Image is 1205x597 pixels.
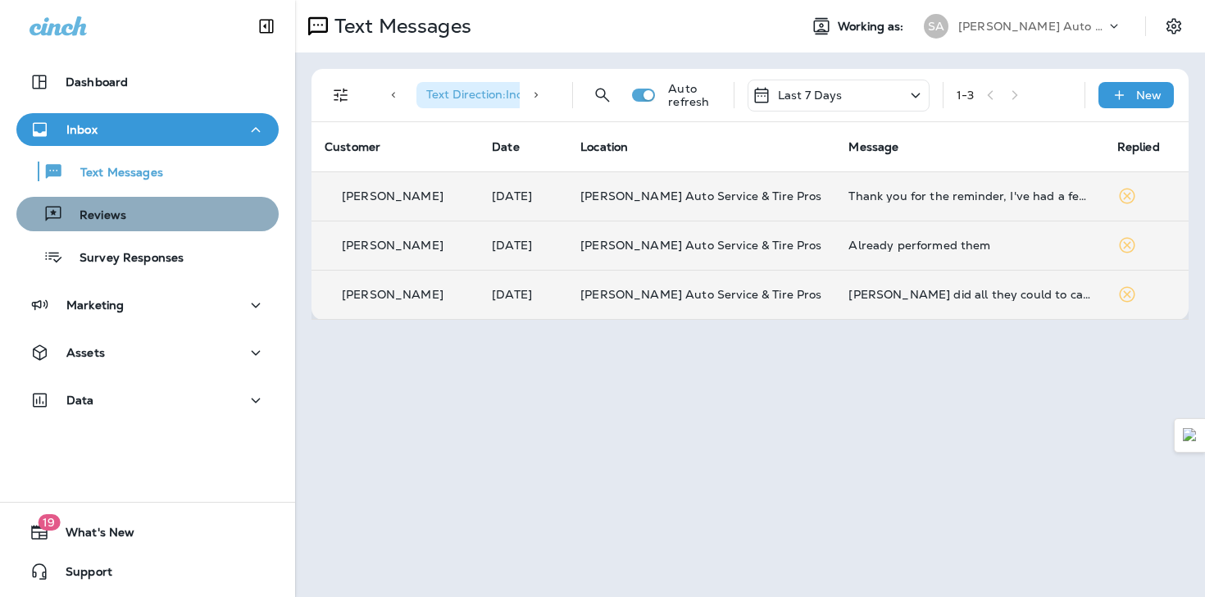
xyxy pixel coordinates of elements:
p: Inbox [66,123,98,136]
button: Survey Responses [16,239,279,274]
button: Filters [325,79,357,112]
button: Settings [1159,11,1189,41]
p: Last 7 Days [778,89,843,102]
p: Data [66,394,94,407]
span: [PERSON_NAME] Auto Service & Tire Pros [580,238,821,253]
button: Assets [16,336,279,369]
p: [PERSON_NAME] [342,189,443,203]
p: Text Messages [328,14,471,39]
button: Dashboard [16,66,279,98]
p: Dashboard [66,75,128,89]
div: Thank you for the reminder, I've had a few things pop up personally and I will get back to you so... [848,189,1090,203]
p: Marketing [66,298,124,312]
span: What's New [49,526,134,545]
button: Reviews [16,197,279,231]
p: Survey Responses [63,251,184,267]
span: Replied [1117,139,1160,154]
button: Text Messages [16,154,279,189]
button: Search Messages [586,79,619,112]
img: Detect Auto [1183,428,1198,443]
span: [PERSON_NAME] Auto Service & Tire Pros [580,287,821,302]
span: Date [492,139,520,154]
span: Message [848,139,898,154]
span: Location [580,139,628,154]
p: [PERSON_NAME] [342,288,443,301]
p: Aug 29, 2025 10:23 AM [492,189,554,203]
span: Text Direction : Incoming [426,87,557,102]
span: Customer [325,139,380,154]
div: Already performed them [848,239,1090,252]
p: Text Messages [64,166,163,181]
p: Assets [66,346,105,359]
p: [PERSON_NAME] Auto Service & Tire Pros [958,20,1106,33]
button: 19What's New [16,516,279,549]
button: Marketing [16,289,279,321]
button: Data [16,384,279,417]
span: Support [49,565,112,585]
div: SA [924,14,948,39]
p: Reviews [63,208,126,224]
p: [PERSON_NAME] [342,239,443,252]
div: 1 - 3 [957,89,974,102]
p: New [1136,89,1162,102]
p: Auto refresh [668,82,720,108]
button: Support [16,555,279,588]
div: Text Direction:Incoming [416,82,584,108]
span: 19 [38,514,60,531]
button: Collapse Sidebar [243,10,289,43]
div: Sullivan's did all they could to care for us and our car [848,288,1090,301]
button: Inbox [16,113,279,146]
span: Working as: [838,20,907,34]
span: [PERSON_NAME] Auto Service & Tire Pros [580,189,821,203]
p: Aug 29, 2025 10:08 AM [492,239,554,252]
p: Aug 28, 2025 04:41 PM [492,288,554,301]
